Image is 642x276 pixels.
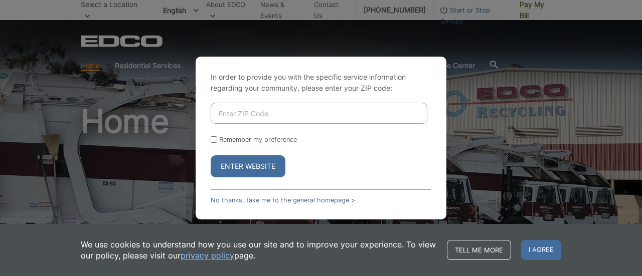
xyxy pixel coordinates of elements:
[219,136,297,143] label: Remember my preference
[211,196,355,204] a: No thanks, take me to the general homepage >
[521,240,561,260] span: I agree
[181,250,234,261] a: privacy policy
[447,240,511,260] a: Tell me more
[211,72,431,94] p: In order to provide you with the specific service information regarding your community, please en...
[211,103,427,124] input: Enter ZIP Code
[81,239,437,261] p: We use cookies to understand how you use our site and to improve your experience. To view our pol...
[211,155,285,177] button: Enter Website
